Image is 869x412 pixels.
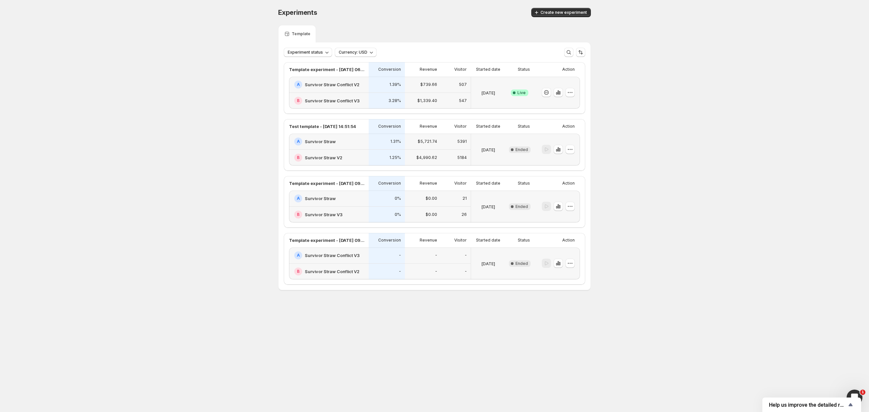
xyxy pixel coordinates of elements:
[531,8,591,17] button: Create new experiment
[289,66,365,73] p: Template experiment - [DATE] 06:13:46
[305,138,336,145] h2: Survivor Straw
[481,203,495,210] p: [DATE]
[420,238,437,243] p: Revenue
[465,269,467,274] p: -
[459,82,467,87] p: 507
[289,123,356,130] p: Test template - [DATE] 14:51:54
[465,253,467,258] p: -
[454,181,467,186] p: Visitor
[390,139,401,144] p: 1.31%
[399,269,401,274] p: -
[426,196,437,201] p: $0.00
[847,390,862,405] iframe: Intercom live chat
[416,155,437,160] p: $4,990.62
[562,67,575,72] p: Action
[420,82,437,87] p: $739.66
[378,181,401,186] p: Conversion
[454,67,467,72] p: Visitor
[435,253,437,258] p: -
[378,124,401,129] p: Conversion
[395,196,401,201] p: 0%
[515,204,528,209] span: Ended
[297,155,300,160] h2: B
[378,67,401,72] p: Conversion
[540,10,587,15] span: Create new experiment
[297,196,300,201] h2: A
[297,139,300,144] h2: A
[418,139,437,144] p: $5,721.74
[457,155,467,160] p: 5184
[297,212,300,217] h2: B
[305,195,336,202] h2: Survivor Straw
[335,48,377,57] button: Currency: USD
[518,124,530,129] p: Status
[562,238,575,243] p: Action
[305,97,360,104] h2: Survivor Straw Conflict V3
[518,181,530,186] p: Status
[297,98,300,103] h2: B
[420,181,437,186] p: Revenue
[435,269,437,274] p: -
[297,253,300,258] h2: A
[476,124,500,129] p: Started date
[515,261,528,266] span: Ended
[389,82,401,87] p: 1.39%
[462,196,467,201] p: 21
[562,181,575,186] p: Action
[454,124,467,129] p: Visitor
[297,269,300,274] h2: B
[457,139,467,144] p: 5391
[389,155,401,160] p: 1.25%
[420,67,437,72] p: Revenue
[305,268,359,275] h2: Survivor Straw Conflict V2
[305,252,360,259] h2: Survivor Straw Conflict V3
[305,81,359,88] h2: Survivor Straw Conflict V2
[339,50,367,55] span: Currency: USD
[461,212,467,217] p: 26
[459,98,467,103] p: 547
[417,98,437,103] p: $1,339.40
[476,67,500,72] p: Started date
[289,237,365,244] p: Template experiment - [DATE] 09:55:32
[297,82,300,87] h2: A
[292,31,310,37] p: Template
[388,98,401,103] p: 3.28%
[481,90,495,96] p: [DATE]
[289,180,365,187] p: Template experiment - [DATE] 09:11:00
[518,238,530,243] p: Status
[288,50,323,55] span: Experiment status
[562,124,575,129] p: Action
[278,9,317,16] span: Experiments
[860,390,865,395] span: 1
[378,238,401,243] p: Conversion
[481,146,495,153] p: [DATE]
[517,90,526,95] span: Live
[426,212,437,217] p: $0.00
[420,124,437,129] p: Revenue
[454,238,467,243] p: Visitor
[769,402,847,408] span: Help us improve the detailed report for A/B campaigns
[476,238,500,243] p: Started date
[481,260,495,267] p: [DATE]
[515,147,528,152] span: Ended
[769,401,855,409] button: Show survey - Help us improve the detailed report for A/B campaigns
[395,212,401,217] p: 0%
[518,67,530,72] p: Status
[305,211,343,218] h2: Survivor Straw V3
[284,48,332,57] button: Experiment status
[399,253,401,258] p: -
[305,154,342,161] h2: Survivor Straw V2
[576,48,585,57] button: Sort the results
[476,181,500,186] p: Started date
